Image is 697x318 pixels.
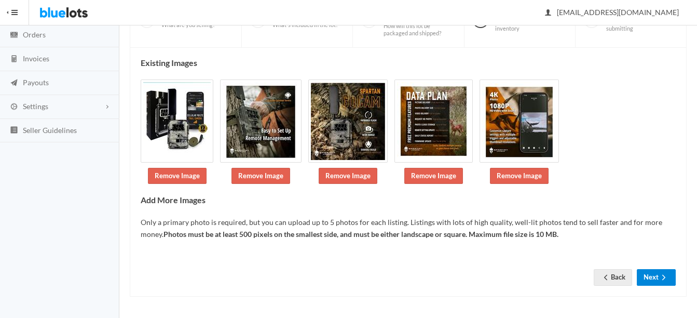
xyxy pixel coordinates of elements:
a: Remove Image [319,168,377,184]
span: Settings [23,102,48,111]
img: d992bb81-cc01-4a4b-9057-d5edf9cacddd-1756041496.jpg [141,79,213,163]
ion-icon: cash [9,31,19,41]
a: Remove Image [490,168,549,184]
span: Seller Guidelines [23,126,77,135]
img: 59bb427b-f4e4-468c-a6f0-e8c6e7bc3e05-1756041497.jpg [308,79,388,163]
ion-icon: person [543,8,553,18]
a: Remove Image [148,168,207,184]
h4: Add More Images [141,195,676,205]
span: How will this lot be packaged and shipped? [384,22,455,36]
span: [EMAIL_ADDRESS][DOMAIN_NAME] [545,8,679,17]
ion-icon: cog [9,102,19,112]
a: Remove Image [231,168,290,184]
span: Orders [23,30,46,39]
a: arrow backBack [594,269,632,285]
ion-icon: arrow back [600,273,611,283]
img: fe362812-ccda-445d-bf88-f08ca4b43e8b-1756041497.jpg [480,79,559,163]
b: Photos must be at least 500 pixels on the smallest side, and must be either landscape or square. ... [163,230,558,239]
span: Invoices [23,54,49,63]
h4: Existing Images [141,58,676,68]
button: Nextarrow forward [637,269,676,285]
ion-icon: paper plane [9,78,19,88]
ion-icon: list box [9,126,19,136]
p: Only a primary photo is required, but you can upload up to 5 photos for each listing. Listings wi... [141,217,676,240]
ion-icon: calculator [9,55,19,64]
a: Remove Image [404,168,463,184]
ion-icon: arrow forward [659,273,669,283]
span: Payouts [23,78,49,87]
img: b2cd969a-c8a2-4b31-a8be-76e7211c439b-1756041497.jpg [394,79,473,163]
img: d14b273f-cae8-4be9-a8b5-acb4925e737a-1756041496.jpg [220,79,302,163]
